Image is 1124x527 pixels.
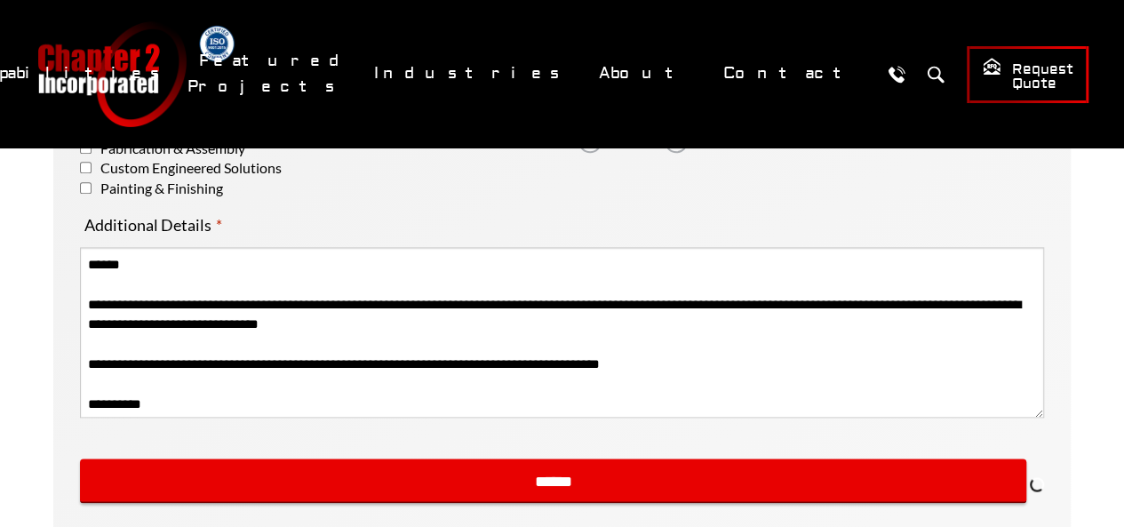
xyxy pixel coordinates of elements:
label: Painting & Finishing [100,180,223,196]
a: Industries [363,54,578,92]
a: About [587,54,703,92]
span: Request Quote [982,57,1073,93]
a: Chapter 2 Incorporated [36,21,187,127]
label: Fabrication & Assembly [100,140,245,156]
label: Custom Engineered Solutions [100,160,282,176]
a: Featured Projects [187,42,354,106]
a: Contact [712,54,871,92]
label: Additional Details [80,211,227,239]
a: Call Us [880,58,913,91]
button: Search [919,58,952,91]
a: Request Quote [967,46,1088,103]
